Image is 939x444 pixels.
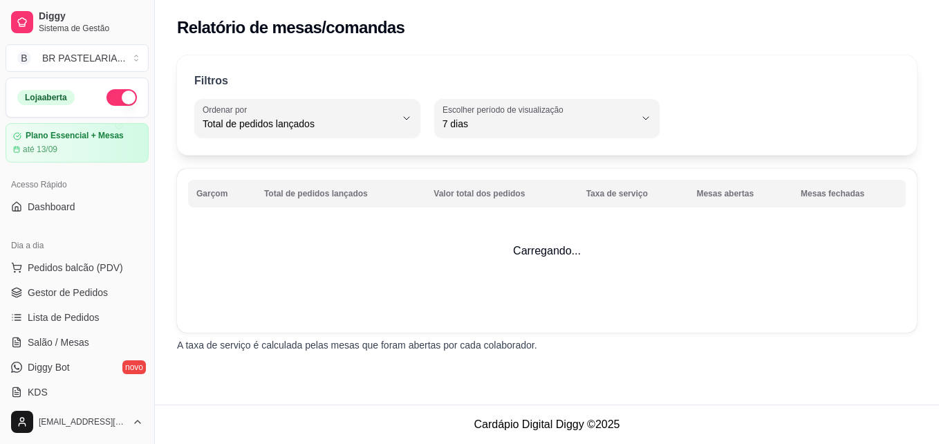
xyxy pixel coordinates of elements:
[28,385,48,399] span: KDS
[177,338,917,352] p: A taxa de serviço é calculada pelas mesas que foram abertas por cada colaborador.
[6,196,149,218] a: Dashboard
[6,356,149,378] a: Diggy Botnovo
[39,10,143,23] span: Diggy
[6,257,149,279] button: Pedidos balcão (PDV)
[443,117,635,131] span: 7 dias
[6,6,149,39] a: DiggySistema de Gestão
[23,144,57,155] article: até 13/09
[28,311,100,324] span: Lista de Pedidos
[42,51,125,65] div: BR PASTELARIA ...
[39,23,143,34] span: Sistema de Gestão
[443,104,568,115] label: Escolher período de visualização
[434,99,660,138] button: Escolher período de visualização7 dias
[177,169,917,333] td: Carregando...
[6,123,149,163] a: Plano Essencial + Mesasaté 13/09
[6,331,149,353] a: Salão / Mesas
[6,281,149,304] a: Gestor de Pedidos
[39,416,127,427] span: [EMAIL_ADDRESS][DOMAIN_NAME]
[28,261,123,275] span: Pedidos balcão (PDV)
[28,360,70,374] span: Diggy Bot
[17,51,31,65] span: B
[28,286,108,299] span: Gestor de Pedidos
[17,90,75,105] div: Loja aberta
[28,200,75,214] span: Dashboard
[194,99,420,138] button: Ordenar porTotal de pedidos lançados
[203,104,252,115] label: Ordenar por
[6,44,149,72] button: Select a team
[203,117,396,131] span: Total de pedidos lançados
[6,174,149,196] div: Acesso Rápido
[6,405,149,438] button: [EMAIL_ADDRESS][DOMAIN_NAME]
[155,405,939,444] footer: Cardápio Digital Diggy © 2025
[177,17,405,39] h2: Relatório de mesas/comandas
[194,73,228,89] p: Filtros
[106,89,137,106] button: Alterar Status
[6,381,149,403] a: KDS
[6,234,149,257] div: Dia a dia
[6,306,149,329] a: Lista de Pedidos
[26,131,124,141] article: Plano Essencial + Mesas
[28,335,89,349] span: Salão / Mesas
